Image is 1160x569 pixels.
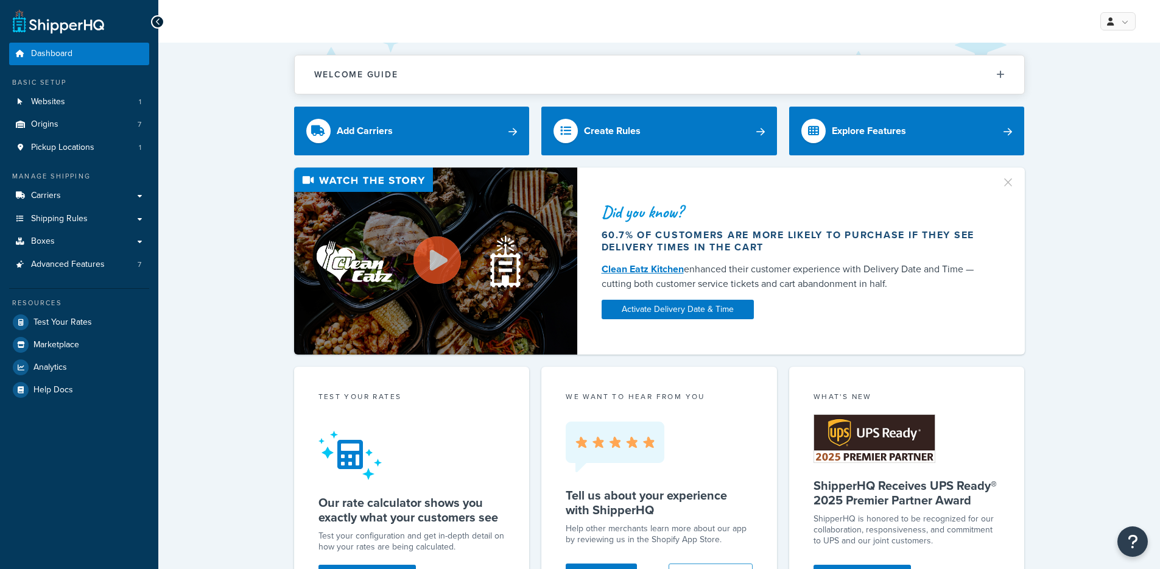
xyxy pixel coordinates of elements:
h2: Welcome Guide [314,70,398,79]
button: Welcome Guide [295,55,1024,94]
a: Boxes [9,230,149,253]
a: Create Rules [541,107,777,155]
span: 7 [138,260,141,270]
p: we want to hear from you [566,391,753,402]
span: Help Docs [33,385,73,395]
span: Dashboard [31,49,72,59]
div: Manage Shipping [9,171,149,182]
span: 7 [138,119,141,130]
h5: ShipperHQ Receives UPS Ready® 2025 Premier Partner Award [814,478,1000,507]
span: Shipping Rules [31,214,88,224]
a: Pickup Locations1 [9,136,149,159]
a: Test Your Rates [9,311,149,333]
h5: Tell us about your experience with ShipperHQ [566,488,753,517]
button: Open Resource Center [1117,526,1148,557]
div: Basic Setup [9,77,149,88]
h5: Our rate calculator shows you exactly what your customers see [318,495,505,525]
img: Video thumbnail [294,168,577,355]
a: Origins7 [9,113,149,136]
a: Websites1 [9,91,149,113]
a: Carriers [9,185,149,207]
span: Websites [31,97,65,107]
div: Resources [9,298,149,308]
a: Activate Delivery Date & Time [602,300,754,319]
span: Test Your Rates [33,317,92,328]
a: Clean Eatz Kitchen [602,262,684,276]
span: Carriers [31,191,61,201]
span: Pickup Locations [31,143,94,153]
div: Did you know? [602,203,986,221]
div: 60.7% of customers are more likely to purchase if they see delivery times in the cart [602,229,986,253]
a: Add Carriers [294,107,530,155]
a: Dashboard [9,43,149,65]
a: Explore Features [789,107,1025,155]
a: Marketplace [9,334,149,356]
span: Origins [31,119,58,130]
span: 1 [139,143,141,153]
li: Websites [9,91,149,113]
a: Advanced Features7 [9,253,149,276]
span: Boxes [31,236,55,247]
li: Origins [9,113,149,136]
span: 1 [139,97,141,107]
div: enhanced their customer experience with Delivery Date and Time — cutting both customer service ti... [602,262,986,291]
a: Analytics [9,356,149,378]
li: Pickup Locations [9,136,149,159]
div: Test your configuration and get in-depth detail on how your rates are being calculated. [318,531,505,553]
div: What's New [814,391,1000,405]
div: Create Rules [584,122,641,140]
a: Help Docs [9,379,149,401]
span: Marketplace [33,340,79,350]
div: Explore Features [832,122,906,140]
div: Test your rates [318,391,505,405]
li: Advanced Features [9,253,149,276]
div: Add Carriers [337,122,393,140]
p: Help other merchants learn more about our app by reviewing us in the Shopify App Store. [566,523,753,545]
a: Shipping Rules [9,208,149,230]
p: ShipperHQ is honored to be recognized for our collaboration, responsiveness, and commitment to UP... [814,514,1000,546]
span: Advanced Features [31,260,105,270]
span: Analytics [33,362,67,373]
